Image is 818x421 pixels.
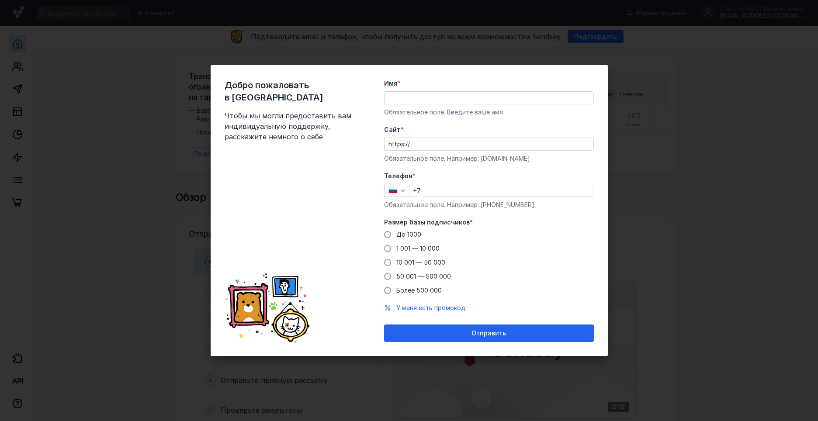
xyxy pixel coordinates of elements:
[384,108,594,117] div: Обязательное поле. Введите ваше имя
[384,79,398,88] span: Имя
[225,110,356,142] span: Чтобы мы могли предоставить вам индивидуальную поддержку, расскажите немного о себе
[396,286,442,294] span: Более 500 000
[384,324,594,342] button: Отправить
[396,304,465,312] button: У меня есть промокод
[396,304,465,311] span: У меня есть промокод
[396,231,421,238] span: До 1000
[471,330,506,337] span: Отправить
[384,218,470,227] span: Размер базы подписчиков
[396,259,445,266] span: 10 001 — 50 000
[396,245,440,252] span: 1 001 — 10 000
[396,273,451,280] span: 50 001 — 500 000
[384,200,594,209] div: Обязательное поле. Например: [PHONE_NUMBER]
[384,154,594,163] div: Обязательное поле. Например: [DOMAIN_NAME]
[384,172,412,180] span: Телефон
[384,125,401,134] span: Cайт
[225,79,356,104] span: Добро пожаловать в [GEOGRAPHIC_DATA]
